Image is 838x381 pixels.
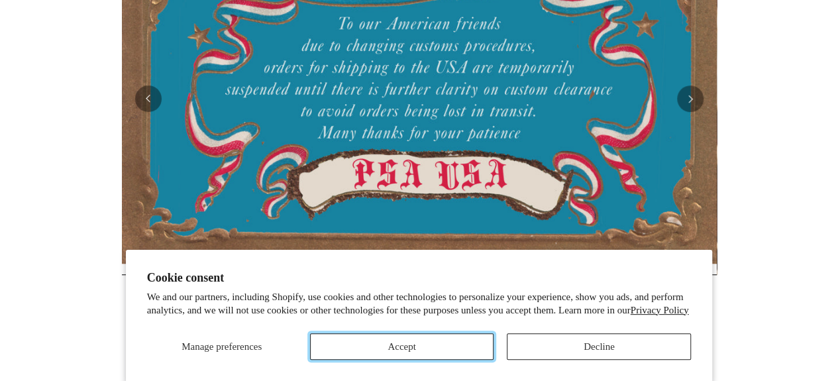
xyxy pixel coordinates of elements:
[147,271,692,285] h2: Cookie consent
[182,341,262,352] span: Manage preferences
[147,333,297,360] button: Manage preferences
[147,291,692,317] p: We and our partners, including Shopify, use cookies and other technologies to personalize your ex...
[507,333,691,360] button: Decline
[631,305,689,315] a: Privacy Policy
[310,333,494,360] button: Accept
[135,85,162,112] button: Previous
[677,85,704,112] button: Next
